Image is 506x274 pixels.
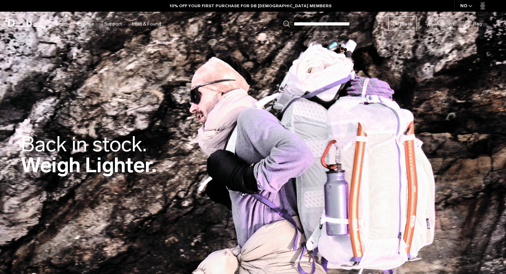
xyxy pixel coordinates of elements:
[464,20,482,28] button: Bag
[104,12,122,36] a: Support
[50,12,166,36] nav: Main Navigation
[473,20,482,28] span: Bag
[427,20,454,28] a: Account
[132,12,161,36] a: Lost & Found
[21,134,157,176] h2: Weigh Lighter.
[388,17,417,31] a: Db Black
[436,20,454,28] span: Account
[77,12,94,36] a: Explore
[21,132,147,157] span: Back in stock.
[170,3,331,9] a: 10% OFF YOUR FIRST PURCHASE FOR DB [DEMOGRAPHIC_DATA] MEMBERS
[55,12,67,36] a: Shop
